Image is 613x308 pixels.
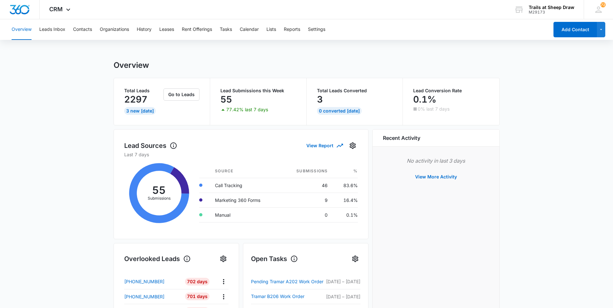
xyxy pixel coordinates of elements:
button: Settings [348,140,358,151]
span: CRM [49,6,63,13]
button: Contacts [73,19,92,40]
p: 3 [317,94,323,104]
a: Pending Tramar A202 Work Order [251,278,325,285]
td: 9 [280,193,333,207]
div: account name [529,5,574,10]
button: View Report [306,140,342,151]
p: Lead Submissions this Week [220,88,296,93]
td: 0 [280,207,333,222]
button: Calendar [240,19,259,40]
div: notifications count [600,2,606,7]
h1: Overlooked Leads [124,254,191,264]
button: Go to Leads [163,88,200,101]
td: 0.1% [333,207,358,222]
button: Organizations [100,19,129,40]
button: View More Activity [409,169,463,185]
span: 72 [600,2,606,7]
button: Settings [218,254,228,264]
h1: Lead Sources [124,141,177,150]
div: account id [529,10,574,14]
p: 0% last 7 days [418,107,450,111]
div: 701 Days [185,293,209,300]
a: [PHONE_NUMBER] [124,293,181,300]
th: Submissions [280,164,333,178]
td: Manual [210,207,280,222]
p: [DATE] – [DATE] [325,278,360,285]
a: [PHONE_NUMBER] [124,278,181,285]
div: 0 Converted [DATE] [317,107,362,115]
p: Total Leads Converted [317,88,393,93]
td: Marketing 360 Forms [210,193,280,207]
h1: Overview [114,60,149,70]
td: Call Tracking [210,178,280,193]
td: 83.6% [333,178,358,193]
button: Leases [159,19,174,40]
p: Lead Conversion Rate [413,88,489,93]
h1: Open Tasks [251,254,298,264]
button: Leads Inbox [39,19,65,40]
button: Tasks [220,19,232,40]
div: 702 Days [185,278,209,285]
button: Actions [218,276,228,286]
p: Last 7 days [124,151,358,158]
p: 2297 [124,94,147,104]
td: 46 [280,178,333,193]
p: Total Leads [124,88,163,93]
div: 3 New [DATE] [124,107,156,115]
a: Go to Leads [163,92,200,97]
th: Source [210,164,280,178]
button: Lists [266,19,276,40]
p: No activity in last 3 days [383,157,489,165]
button: Reports [284,19,300,40]
td: 16.4% [333,193,358,207]
button: Rent Offerings [182,19,212,40]
button: Settings [350,254,360,264]
a: Tramar B206 Work Order [251,293,325,300]
p: 77.42% last 7 days [226,107,268,112]
p: [PHONE_NUMBER] [124,293,164,300]
button: History [137,19,152,40]
th: % [333,164,358,178]
button: Add Contact [553,22,597,37]
button: Overview [12,19,32,40]
p: [PHONE_NUMBER] [124,278,164,285]
button: Actions [218,292,228,302]
p: 0.1% [413,94,436,104]
button: Settings [308,19,325,40]
p: [DATE] – [DATE] [325,293,360,300]
h6: Recent Activity [383,134,420,142]
p: 55 [220,94,232,104]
